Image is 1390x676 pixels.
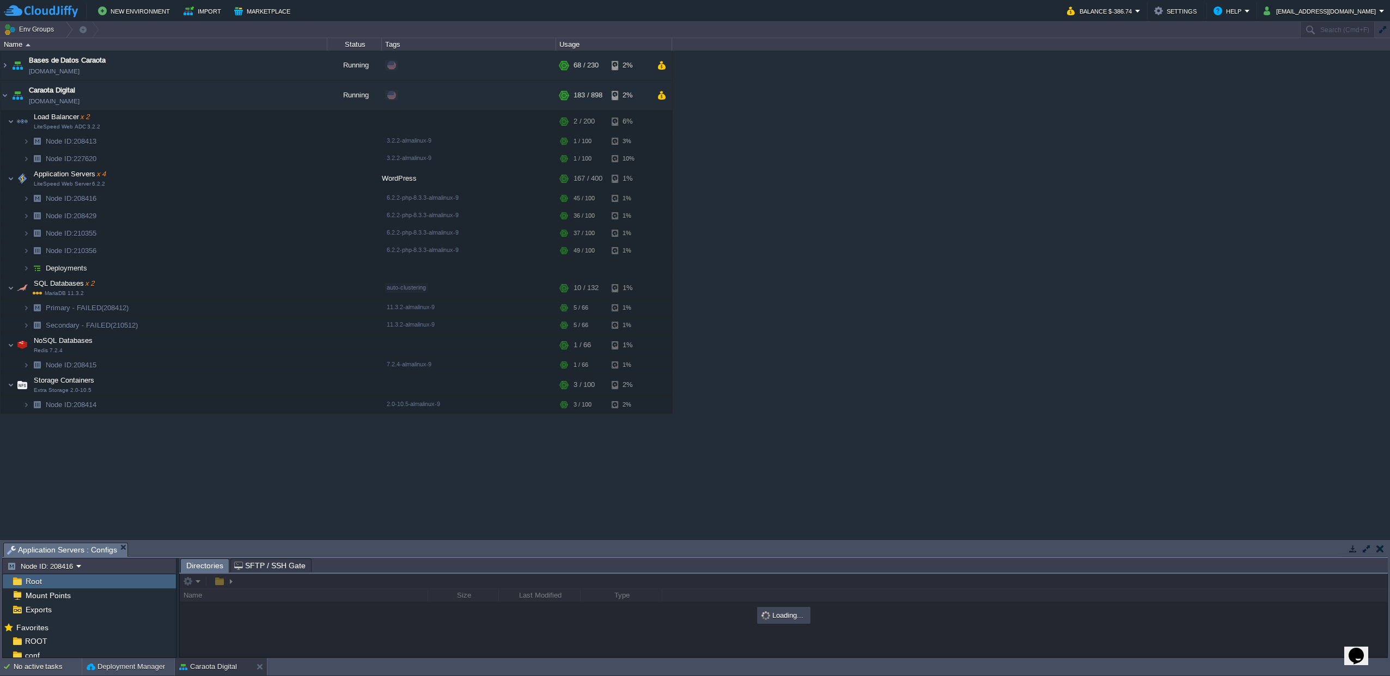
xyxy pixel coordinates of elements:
div: 2% [612,374,647,396]
span: (210512) [111,321,138,329]
div: 2% [612,51,647,80]
div: 1% [612,168,647,189]
span: 6.2.2-php-8.3.3-almalinux-9 [387,247,459,253]
a: Application Serversx 4LiteSpeed Web Server 6.2.2 [33,170,107,178]
span: Node ID: [46,247,74,255]
a: Storage ContainersExtra Storage 2.0-10.5 [33,376,96,384]
img: AMDAwAAAACH5BAEAAAAALAAAAAABAAEAAAICRAEAOw== [29,225,45,242]
a: Node ID:208429 [45,211,98,220]
span: SFTP / SSH Gate [234,559,306,572]
div: 2% [612,81,647,110]
span: 208415 [45,360,98,370]
div: 3 / 100 [574,396,592,413]
button: Help [1214,4,1245,17]
div: Running [327,51,382,80]
img: AMDAwAAAACH5BAEAAAAALAAAAAABAAEAAAICRAEAOw== [29,150,45,167]
a: Caraota Digital [29,85,75,96]
img: AMDAwAAAACH5BAEAAAAALAAAAAABAAEAAAICRAEAOw== [29,190,45,207]
span: Bases de Datos Caraota [29,55,106,66]
div: 1% [612,357,647,373]
a: Node ID:227620 [45,154,98,163]
img: AMDAwAAAACH5BAEAAAAALAAAAAABAAEAAAICRAEAOw== [23,260,29,276]
div: Loading... [758,608,809,623]
div: Tags [382,38,556,51]
div: Running [327,81,382,110]
div: 5 / 66 [574,299,588,316]
a: conf [23,650,41,660]
span: 208429 [45,211,98,220]
div: 2% [612,396,647,413]
button: Marketplace [234,4,294,17]
span: 6.2.2-php-8.3.3-almalinux-9 [387,229,459,236]
img: AMDAwAAAACH5BAEAAAAALAAAAAABAAEAAAICRAEAOw== [23,299,29,316]
span: Node ID: [46,361,74,369]
a: Mount Points [23,591,72,600]
img: AMDAwAAAACH5BAEAAAAALAAAAAABAAEAAAICRAEAOw== [23,396,29,413]
a: Load Balancerx 2LiteSpeed Web ADC 3.2.2 [33,113,91,121]
span: LiteSpeed Web Server 6.2.2 [34,181,105,187]
div: 5 / 66 [574,317,588,334]
iframe: chat widget [1344,632,1379,665]
span: NoSQL Databases [33,336,94,345]
span: (208412) [101,304,129,312]
div: 1 / 100 [574,150,592,167]
div: 1% [612,334,647,356]
img: AMDAwAAAACH5BAEAAAAALAAAAAABAAEAAAICRAEAOw== [29,357,45,373]
button: Balance $-386.74 [1067,4,1135,17]
div: 49 / 100 [574,242,595,259]
div: 68 / 230 [574,51,599,80]
img: AMDAwAAAACH5BAEAAAAALAAAAAABAAEAAAICRAEAOw== [26,44,31,46]
span: 210355 [45,229,98,238]
span: auto-clustering [387,284,426,291]
img: AMDAwAAAACH5BAEAAAAALAAAAAABAAEAAAICRAEAOw== [8,334,14,356]
img: AMDAwAAAACH5BAEAAAAALAAAAAABAAEAAAICRAEAOw== [29,317,45,334]
a: Node ID:208416 [45,194,98,203]
img: AMDAwAAAACH5BAEAAAAALAAAAAABAAEAAAICRAEAOw== [15,110,30,132]
span: 11.3.2-almalinux-9 [387,304,435,310]
img: AMDAwAAAACH5BAEAAAAALAAAAAABAAEAAAICRAEAOw== [23,242,29,259]
a: Deployments [45,263,89,273]
div: 1% [612,207,647,224]
span: Favorites [14,623,50,632]
div: 1% [612,277,647,299]
div: 37 / 100 [574,225,595,242]
img: AMDAwAAAACH5BAEAAAAALAAAAAABAAEAAAICRAEAOw== [8,168,14,189]
div: WordPress [382,168,556,189]
div: 10 / 132 [574,277,599,299]
img: AMDAwAAAACH5BAEAAAAALAAAAAABAAEAAAICRAEAOw== [23,317,29,334]
button: [EMAIL_ADDRESS][DOMAIN_NAME] [1264,4,1379,17]
div: 1% [612,190,647,207]
div: No active tasks [14,658,82,675]
div: 2 / 200 [574,110,595,132]
div: 1 / 66 [574,357,588,373]
button: Import [184,4,224,17]
span: 210356 [45,246,98,255]
img: AMDAwAAAACH5BAEAAAAALAAAAAABAAEAAAICRAEAOw== [8,374,14,396]
a: ROOT [23,636,49,646]
img: AMDAwAAAACH5BAEAAAAALAAAAAABAAEAAAICRAEAOw== [15,374,30,396]
span: Secondary - FAILED [45,321,139,330]
span: Node ID: [46,137,74,145]
div: Name [1,38,327,51]
img: AMDAwAAAACH5BAEAAAAALAAAAAABAAEAAAICRAEAOw== [23,133,29,150]
span: Primary - FAILED [45,303,130,312]
span: Node ID: [46,194,74,202]
img: AMDAwAAAACH5BAEAAAAALAAAAAABAAEAAAICRAEAOw== [8,277,14,299]
img: AMDAwAAAACH5BAEAAAAALAAAAAABAAEAAAICRAEAOw== [23,207,29,224]
span: 7.2.4-almalinux-9 [387,361,431,367]
a: Exports [23,605,53,614]
div: 1% [612,317,647,334]
span: 6.2.2-php-8.3.3-almalinux-9 [387,212,459,218]
img: AMDAwAAAACH5BAEAAAAALAAAAAABAAEAAAICRAEAOw== [23,225,29,242]
span: x 4 [95,170,106,178]
span: 227620 [45,154,98,163]
img: AMDAwAAAACH5BAEAAAAALAAAAAABAAEAAAICRAEAOw== [15,168,30,189]
div: 183 / 898 [574,81,602,110]
button: Settings [1154,4,1200,17]
div: Status [328,38,381,51]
